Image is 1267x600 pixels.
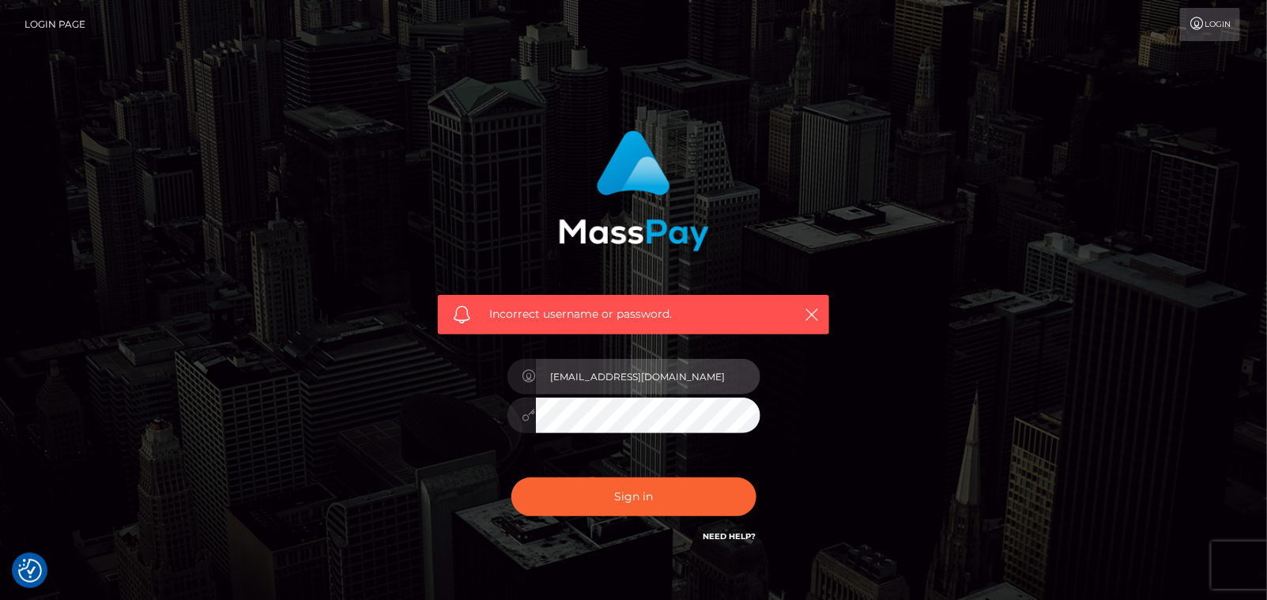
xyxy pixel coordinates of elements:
span: Incorrect username or password. [489,306,778,323]
input: Username... [536,359,760,394]
a: Need Help? [703,531,756,542]
a: Login Page [25,8,85,41]
a: Login [1180,8,1240,41]
img: MassPay Login [559,130,709,251]
button: Consent Preferences [18,559,42,583]
button: Sign in [511,477,756,516]
img: Revisit consent button [18,559,42,583]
